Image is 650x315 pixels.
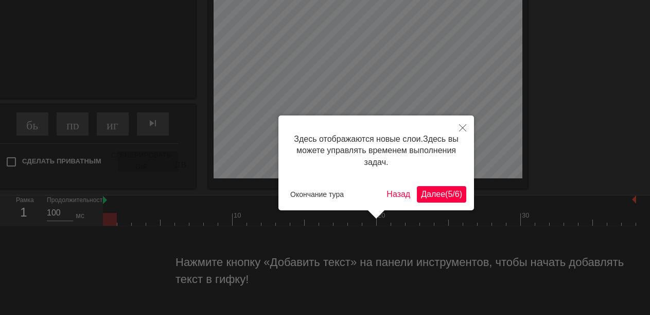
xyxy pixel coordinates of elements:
ya-tr-span: / [452,190,454,198]
button: Закрыть [451,115,474,139]
button: Далее [417,186,466,203]
ya-tr-span: Здесь вы можете управлять временем выполнения задач. [296,135,459,167]
ya-tr-span: ( [445,190,448,198]
ya-tr-span: Назад [387,190,410,198]
ya-tr-span: Здесь отображаются новые слои. [294,135,423,143]
button: Окончание тура [286,187,348,202]
ya-tr-span: 5 [448,190,452,198]
ya-tr-span: Далее [421,190,445,198]
button: Назад [382,186,414,203]
ya-tr-span: 6 [455,190,460,198]
ya-tr-span: ) [460,190,462,198]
